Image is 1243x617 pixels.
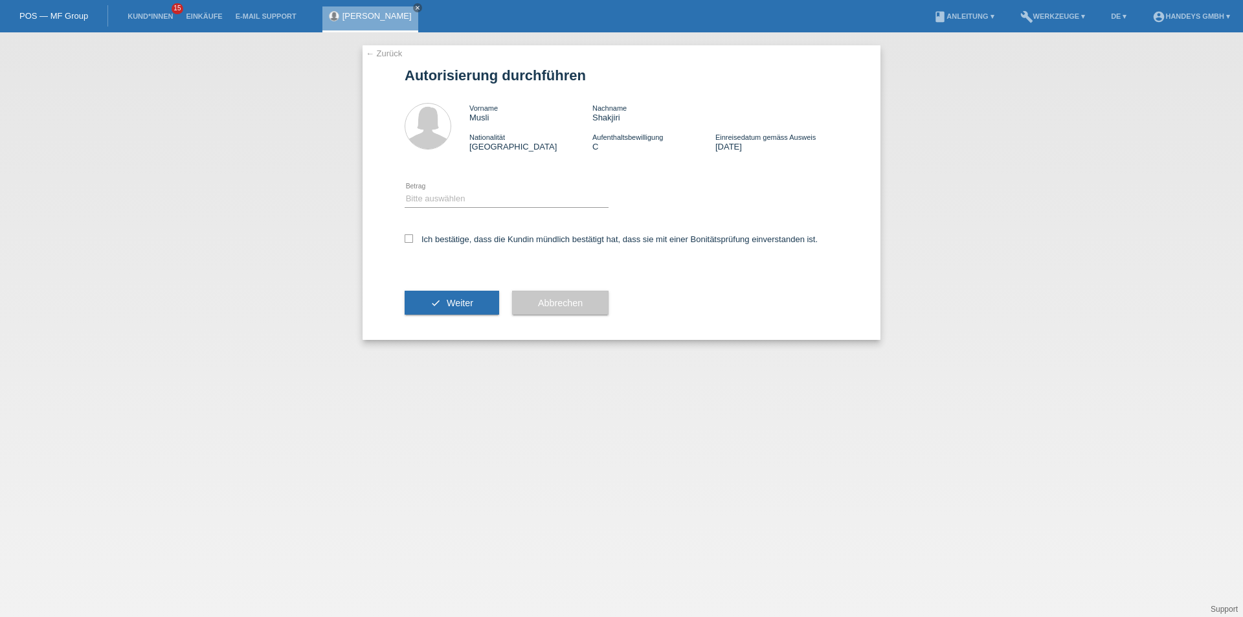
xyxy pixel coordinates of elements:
div: Musli [469,103,592,122]
span: Einreisedatum gemäss Ausweis [715,133,816,141]
span: Vorname [469,104,498,112]
i: check [431,298,441,308]
span: Aufenthaltsbewilligung [592,133,663,141]
span: Nachname [592,104,627,112]
a: [PERSON_NAME] [342,11,412,21]
div: [DATE] [715,132,838,151]
span: 15 [172,3,183,14]
a: buildWerkzeuge ▾ [1014,12,1092,20]
span: Abbrechen [538,298,583,308]
button: Abbrechen [512,291,609,315]
div: Shakjiri [592,103,715,122]
a: POS — MF Group [19,11,88,21]
div: C [592,132,715,151]
a: DE ▾ [1104,12,1133,20]
span: Weiter [447,298,473,308]
a: close [413,3,422,12]
a: E-Mail Support [229,12,303,20]
i: build [1020,10,1033,23]
i: close [414,5,421,11]
a: Support [1211,605,1238,614]
button: check Weiter [405,291,499,315]
a: bookAnleitung ▾ [927,12,1000,20]
i: account_circle [1152,10,1165,23]
a: Kund*innen [121,12,179,20]
i: book [934,10,946,23]
label: Ich bestätige, dass die Kundin mündlich bestätigt hat, dass sie mit einer Bonitätsprüfung einvers... [405,234,818,244]
div: [GEOGRAPHIC_DATA] [469,132,592,151]
span: Nationalität [469,133,505,141]
a: Einkäufe [179,12,229,20]
h1: Autorisierung durchführen [405,67,838,84]
a: ← Zurück [366,49,402,58]
a: account_circleHandeys GmbH ▾ [1146,12,1237,20]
